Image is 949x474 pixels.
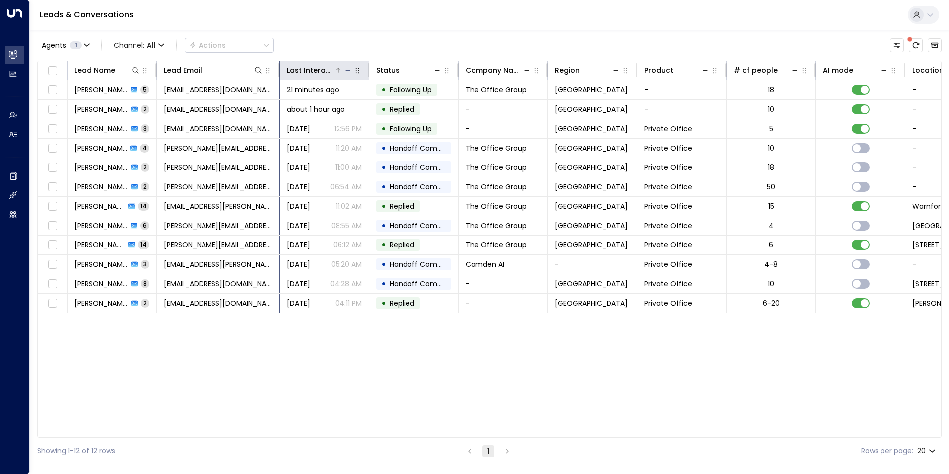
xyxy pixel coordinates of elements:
span: The Office Group [466,85,527,95]
span: 2 [141,105,149,113]
span: about 1 hour ago [287,104,345,114]
span: Private Office [644,143,692,153]
button: Archived Leads [928,38,942,52]
span: Toggle select row [46,161,59,174]
span: Following Up [390,85,432,95]
div: Product [644,64,710,76]
span: Channel: [110,38,168,52]
span: Maisie King [74,143,127,153]
div: Location [912,64,944,76]
span: 14 [138,240,149,249]
span: Rayan Habbab [74,124,128,134]
div: • [381,217,386,234]
span: Maisie King [74,162,128,172]
span: All [147,41,156,49]
div: Product [644,64,673,76]
span: Eme Udoma-Herman [74,201,125,211]
span: Toggle select row [46,142,59,155]
button: page 1 [482,445,494,457]
span: Nicola Merry [74,279,128,289]
span: Replied [390,104,414,114]
span: London [555,124,628,134]
span: Yesterday [287,143,310,153]
p: 06:12 AM [333,240,362,250]
div: Status [376,64,442,76]
button: Actions [185,38,274,53]
span: Private Office [644,240,692,250]
td: - [459,100,548,119]
span: London [555,201,628,211]
span: Rocio del Hoyo [74,240,125,250]
div: # of people [734,64,778,76]
p: 08:55 AM [331,221,362,231]
div: • [381,256,386,273]
span: Toggle select row [46,123,59,135]
button: Channel:All [110,38,168,52]
span: Toggle select all [46,65,59,77]
span: London [555,85,628,95]
span: Nicola Merry [74,221,128,231]
span: Following Up [390,124,432,134]
span: Private Office [644,279,692,289]
span: 2 [141,182,149,191]
span: The Office Group [466,201,527,211]
div: 6 [769,240,773,250]
span: Ranjit.Brainch@theofficegroup.com [164,85,272,95]
span: Yesterday [287,279,310,289]
span: Maisie.King@theofficegroup.com [164,143,272,153]
span: Toggle select row [46,297,59,310]
div: • [381,120,386,137]
span: London [555,182,628,192]
span: London [555,104,628,114]
div: • [381,178,386,195]
span: James Pinner [74,298,128,308]
span: Private Office [644,201,692,211]
p: 11:20 AM [336,143,362,153]
p: 06:54 AM [330,182,362,192]
div: AI mode [823,64,853,76]
span: The Office Group [466,182,527,192]
div: Showing 1-12 of 12 rows [37,446,115,456]
span: Maisie.King@theofficegroup.com [164,162,272,172]
span: Toggle select row [46,103,59,116]
span: 1 [70,41,82,49]
span: Private Office [644,124,692,134]
span: Private Office [644,298,692,308]
div: Region [555,64,621,76]
span: London [555,143,628,153]
span: Yesterday [287,201,310,211]
nav: pagination navigation [463,445,514,457]
div: 4 [769,221,774,231]
span: 8 [141,279,149,288]
div: 5 [769,124,773,134]
span: Maisie King [74,182,128,192]
p: 11:00 AM [335,162,362,172]
span: Toggle select row [46,200,59,213]
div: 50 [767,182,775,192]
span: There are new threads available. Refresh the grid to view the latest updates. [909,38,923,52]
span: London [555,221,628,231]
span: Yesterday [287,124,310,134]
span: Private Office [644,162,692,172]
td: - [637,100,727,119]
span: Handoff Completed [390,221,460,231]
div: 4-8 [764,259,778,269]
div: Button group with a nested menu [185,38,274,53]
span: 2 [141,163,149,171]
span: Tegan.Ellis@theofficegroup.com [164,259,272,269]
span: Toggle select row [46,181,59,193]
span: Ranjit Brainch [74,85,128,95]
a: Leads & Conversations [40,9,134,20]
span: 3 [141,124,149,133]
div: • [381,275,386,292]
span: Handoff Completed [390,143,460,153]
div: • [381,237,386,253]
span: London [555,240,628,250]
span: Yesterday [287,259,310,269]
div: 18 [768,85,774,95]
div: Lead Name [74,64,140,76]
span: The Office Group [466,240,527,250]
span: Toggle select row [46,220,59,232]
div: 15 [768,201,774,211]
span: ranjit brainch [74,104,128,114]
